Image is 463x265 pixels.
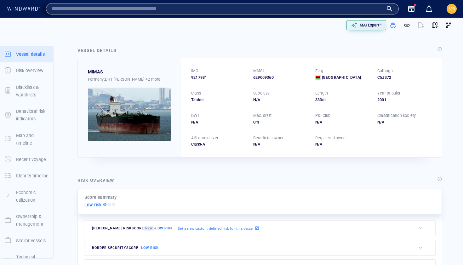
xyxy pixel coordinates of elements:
[0,173,53,179] a: Identity timeline
[315,68,323,74] p: Flag
[191,135,218,141] p: AIS transceiver
[253,142,260,147] span: N/A
[0,88,53,94] a: Blacklists & watchlists
[253,75,308,80] div: 629009360
[442,18,455,32] button: Visual Link Analysis
[0,237,53,243] a: Similar vessels
[0,193,53,199] a: Economic utilization
[253,97,308,103] div: N/A
[253,120,255,124] span: 0
[445,3,458,15] button: MB
[0,168,53,184] button: Identity timeline
[0,208,53,233] button: Ownership & management
[425,5,433,13] div: Notification center
[77,47,117,54] div: Vessel details
[191,119,246,125] div: N/A
[92,226,173,231] span: [PERSON_NAME] risk score -
[428,18,442,32] button: View on map
[144,226,154,231] span: New
[16,132,49,147] p: Map and timeline
[88,76,171,83] div: Formerly: DHT [PERSON_NAME]
[315,135,347,141] p: Registered owner
[377,68,393,74] p: Call sign
[155,226,173,230] span: Low risk
[77,176,114,184] div: Risk overview
[146,76,160,83] p: +2 more
[92,246,159,250] span: border security score -
[377,119,432,125] div: N/A
[315,113,331,118] p: P&I Club
[449,6,455,11] span: MB
[191,113,200,118] p: DWT
[16,237,46,245] p: Similar vessels
[315,119,370,125] div: N/A
[0,156,53,162] a: Recent voyage
[0,112,53,118] a: Behavioral risk indicators
[191,142,205,147] span: Class-A
[16,50,45,58] p: Vessel details
[16,67,43,74] p: Risk overview
[377,90,400,96] p: Year of build
[84,201,102,209] p: Low risk
[16,172,49,180] p: Identity timeline
[16,189,49,204] p: Economic utilization
[322,75,361,80] span: [GEOGRAPHIC_DATA]
[16,84,49,99] p: Blacklists & watchlists
[315,90,328,96] p: Length
[16,213,49,228] p: Ownership & management
[315,97,322,102] span: 333
[255,120,259,124] span: m
[377,97,432,103] div: 2001
[84,193,117,201] p: Score summary
[16,107,49,123] p: Behavioral risk indicators
[191,97,246,103] div: Tanker
[141,246,159,250] span: Low risk
[16,156,46,163] p: Recent voyage
[0,184,53,209] button: Economic utilization
[0,46,53,62] button: Vessel details
[178,225,259,232] a: Set a new custom defined risk for this vessel
[0,217,53,223] a: Ownership & management
[191,68,199,74] p: IMO
[253,113,272,118] p: Max. draft
[0,67,53,73] a: Risk overview
[0,136,53,142] a: Map and timeline
[0,62,53,79] button: Risk overview
[0,127,53,152] button: Map and timeline
[386,18,400,32] button: Add to vessel list
[0,51,53,57] a: Vessel details
[253,68,264,74] p: MMSI
[315,142,323,147] span: N/A
[0,103,53,127] button: Behavioral risk indicators
[0,151,53,168] button: Recent voyage
[191,75,207,80] span: 9217981
[88,68,103,76] div: MIMAS
[346,20,386,30] button: MAI Expert™
[360,22,382,28] p: MAI Expert™
[253,135,283,141] p: Beneficial owner
[191,90,201,96] p: Class
[253,90,270,96] p: Subclass
[88,88,171,141] img: 5905c34b7f2b4a582169b0fa_0
[178,226,254,231] p: Set a new custom defined risk for this vessel
[322,97,326,102] span: m
[0,257,53,263] a: Technical details
[377,75,432,80] div: C5J372
[0,79,53,103] button: Blacklists & watchlists
[400,18,414,32] button: Get link
[436,237,458,260] iframe: Chat
[377,113,416,118] p: Classification society
[0,233,53,249] button: Similar vessels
